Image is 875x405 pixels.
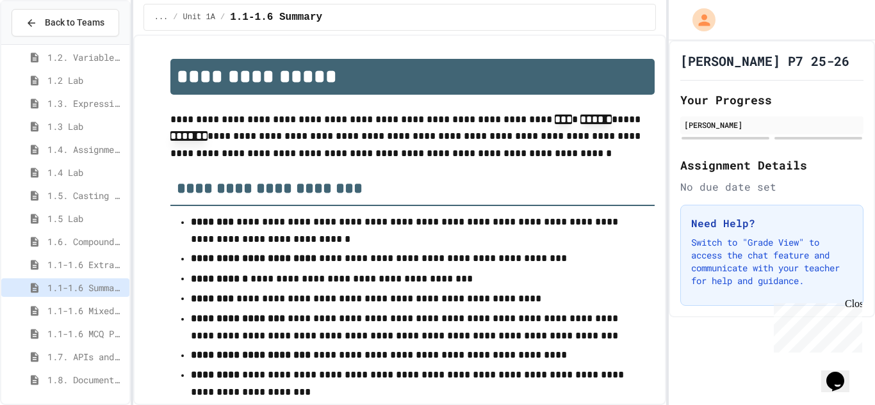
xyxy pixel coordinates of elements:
span: Unit 1A [183,12,215,22]
span: / [173,12,177,22]
span: Back to Teams [45,16,104,29]
button: Back to Teams [12,9,119,36]
h2: Your Progress [680,91,863,109]
p: Switch to "Grade View" to access the chat feature and communicate with your teacher for help and ... [691,236,853,287]
div: My Account [679,5,719,35]
iframe: chat widget [769,298,862,353]
div: Chat with us now!Close [5,5,88,81]
span: 1.1-1.6 Summary [230,10,322,25]
h2: Assignment Details [680,156,863,174]
h3: Need Help? [691,216,853,231]
div: No due date set [680,179,863,195]
iframe: chat widget [821,354,862,392]
h1: [PERSON_NAME] P7 25-26 [680,52,849,70]
span: / [220,12,225,22]
div: [PERSON_NAME] [684,119,860,131]
span: ... [154,12,168,22]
